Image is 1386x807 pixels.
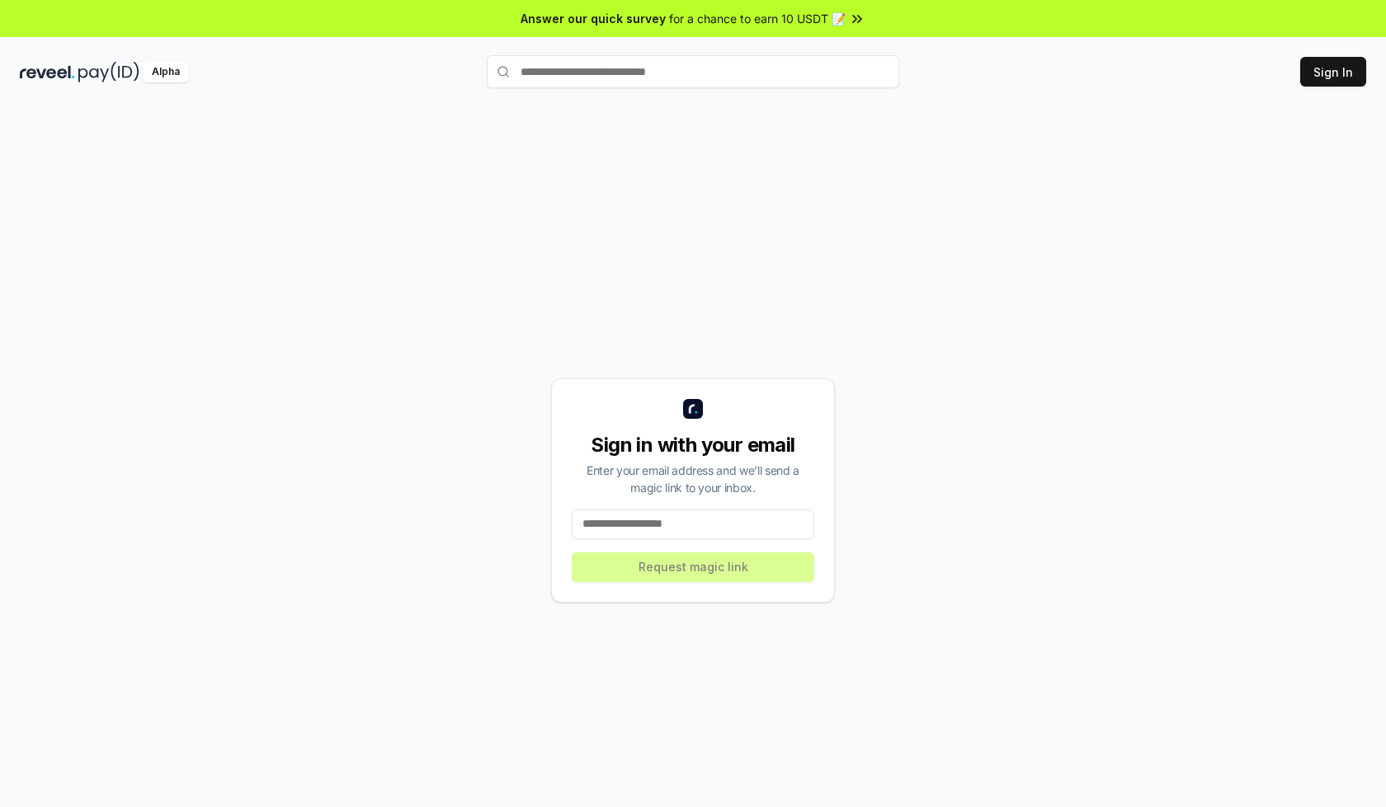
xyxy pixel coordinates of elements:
[20,62,75,82] img: reveel_dark
[143,62,189,82] div: Alpha
[572,462,814,496] div: Enter your email address and we’ll send a magic link to your inbox.
[521,10,666,27] span: Answer our quick survey
[683,399,703,419] img: logo_small
[572,432,814,458] div: Sign in with your email
[78,62,139,82] img: pay_id
[1300,57,1366,87] button: Sign In
[669,10,846,27] span: for a chance to earn 10 USDT 📝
